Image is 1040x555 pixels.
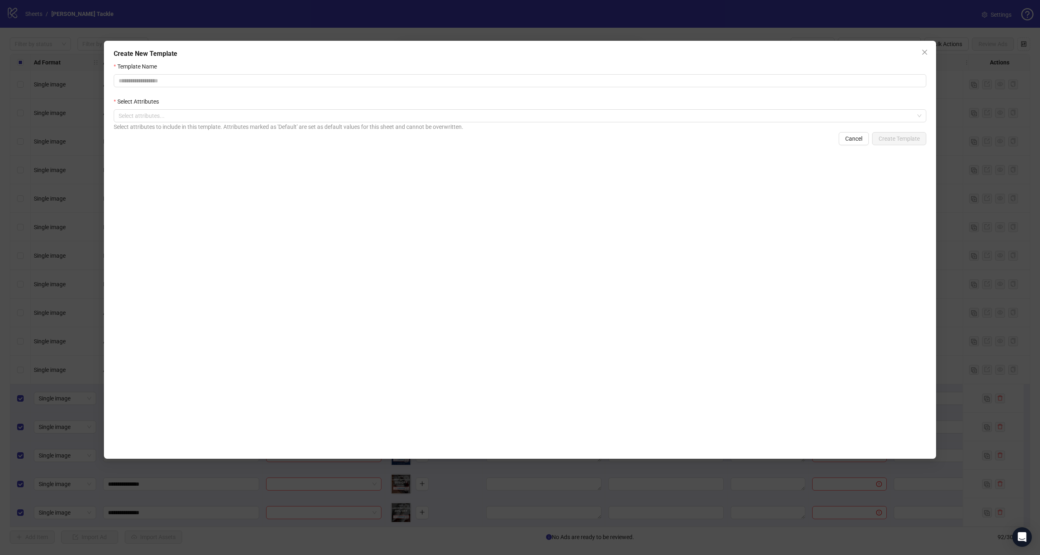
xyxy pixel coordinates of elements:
input: Template Name [114,74,926,87]
div: Open Intercom Messenger [1012,527,1032,547]
button: Create Template [872,132,926,145]
div: Select attributes to include in this template. Attributes marked as 'Default' are set as default ... [114,122,926,131]
button: Close [918,46,931,59]
button: Cancel [839,132,869,145]
label: Select Attributes [114,97,164,106]
div: Create New Template [114,49,926,59]
label: Template Name [114,62,162,71]
span: Cancel [845,135,862,142]
span: close [921,49,928,55]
